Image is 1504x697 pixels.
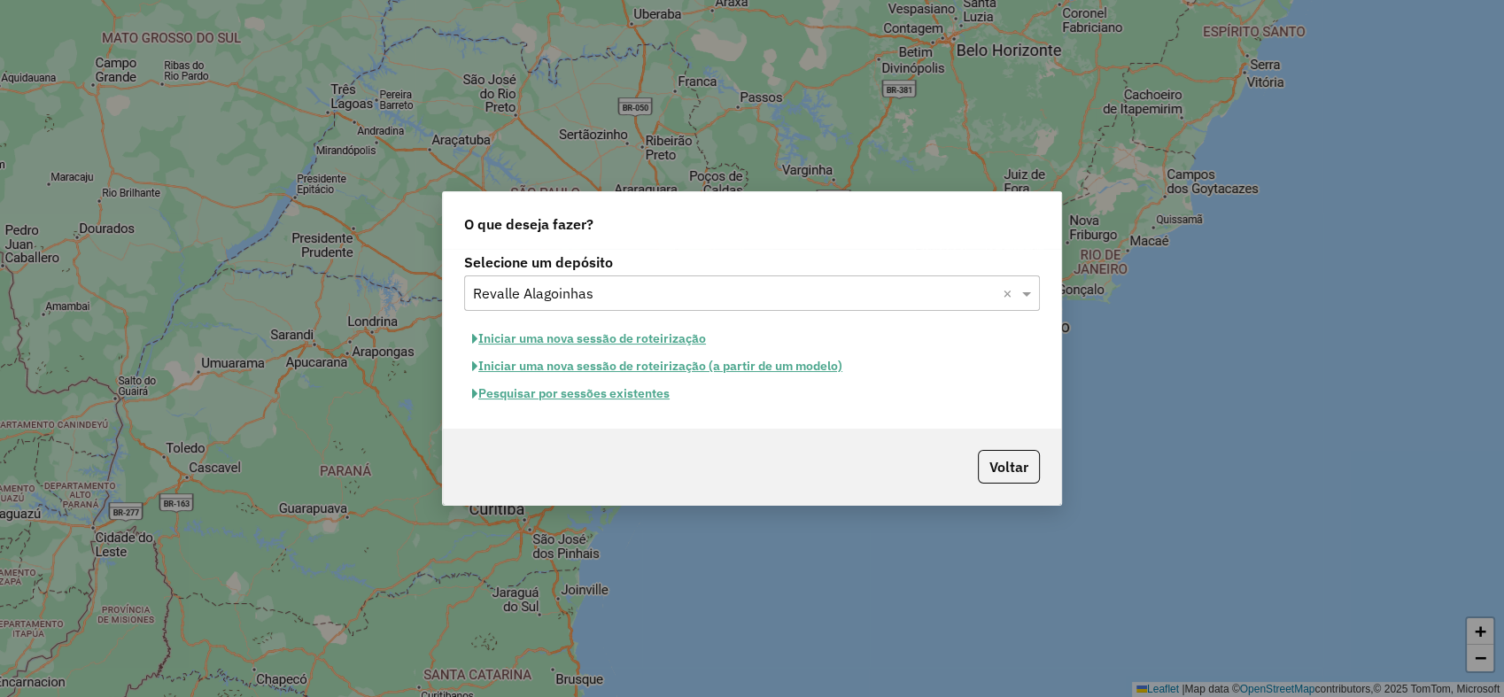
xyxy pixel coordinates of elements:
[464,213,593,235] span: O que deseja fazer?
[978,450,1040,484] button: Voltar
[464,325,714,352] button: Iniciar uma nova sessão de roteirização
[464,352,850,380] button: Iniciar uma nova sessão de roteirização (a partir de um modelo)
[1003,283,1018,304] span: Clear all
[464,252,1040,273] label: Selecione um depósito
[464,380,678,407] button: Pesquisar por sessões existentes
